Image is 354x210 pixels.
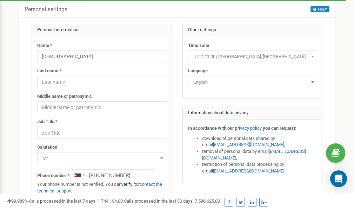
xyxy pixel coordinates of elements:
a: privacy policy [235,126,262,131]
strong: you can request: [263,126,296,131]
p: Your phone number is not verified. You can or [37,181,166,194]
label: Middle name or patronymic [37,93,92,100]
input: Last name [37,76,166,88]
div: Other settings [183,23,322,37]
div: Information about data privacy [183,106,322,120]
label: Language [188,68,208,74]
label: Job Title * [37,118,58,125]
u: 1 744 194,00 [98,198,123,204]
div: Personal information [32,23,172,37]
span: 99,989% [7,198,28,204]
li: download of personal data shared by email , [202,135,317,148]
span: English [191,77,315,87]
span: Calls processed in the last 7 days : [29,198,123,204]
a: [EMAIL_ADDRESS][DOMAIN_NAME] [202,149,306,161]
label: Last name * [37,68,61,74]
strong: In accordance with our [188,126,234,131]
a: [EMAIL_ADDRESS][DOMAIN_NAME] [213,168,284,174]
span: Calls processed in the last 30 days : [124,198,220,204]
button: HELP [310,6,329,12]
input: Name [37,50,166,62]
a: [EMAIL_ADDRESS][DOMAIN_NAME] [213,142,284,147]
div: Open Intercom Messenger [330,170,347,187]
label: Salutation [37,144,57,151]
a: contact the technical support [37,182,162,194]
input: +1-800-555-55-55 [71,169,154,181]
li: restriction of personal data processing by email . [202,161,317,174]
li: removal of personal data by email , [202,148,317,161]
input: Job Title [37,127,166,139]
input: Middle name or patronymic [37,101,166,113]
span: Mr. [37,152,166,164]
h5: Personal settings [25,6,67,13]
span: (UTC-11:00) Pacific/Midway [191,52,315,62]
u: 7 596 625,00 [195,198,220,204]
label: Phone number * [37,172,69,179]
div: Telephone country code [71,170,87,181]
a: verify it [121,182,136,187]
span: (UTC-11:00) Pacific/Midway [188,50,317,62]
span: English [188,76,317,88]
span: Mr. [40,154,164,163]
label: Time zone [188,42,209,49]
label: Name * [37,42,52,49]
